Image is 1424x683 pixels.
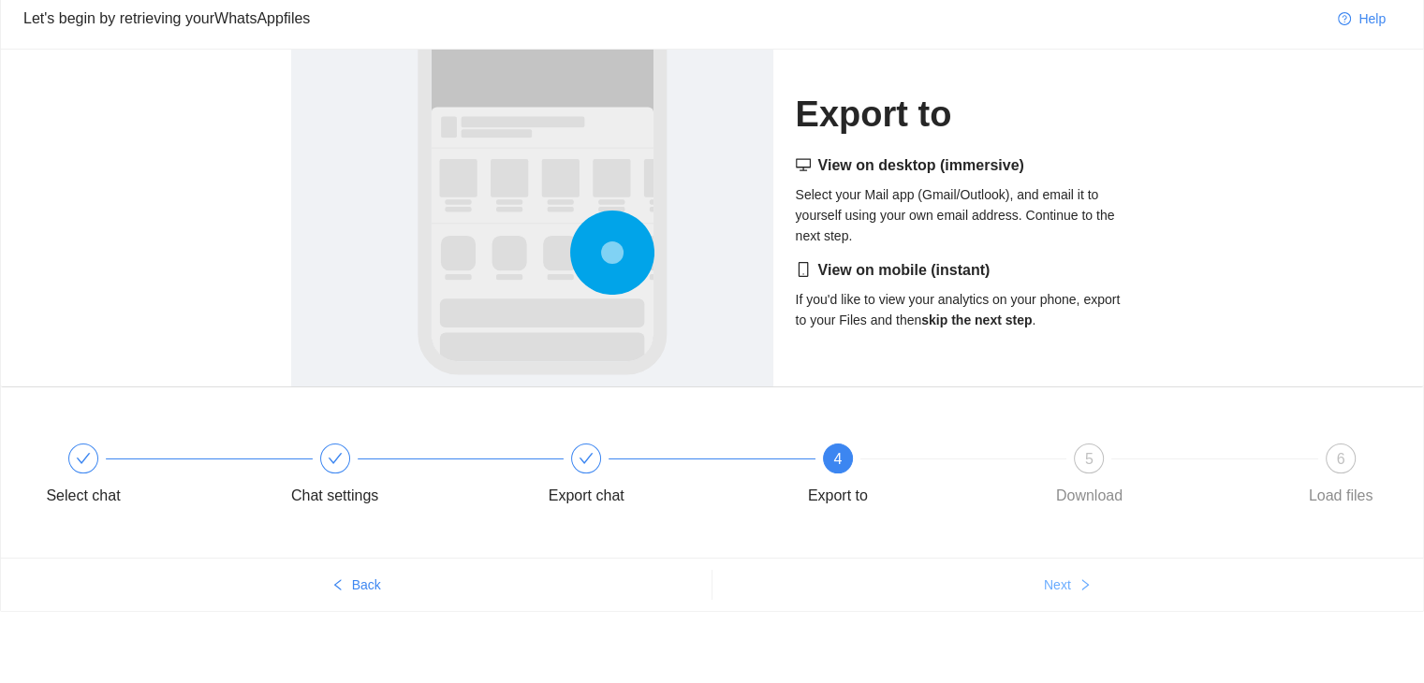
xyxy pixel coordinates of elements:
strong: skip the next step [921,312,1032,327]
button: leftBack [1,570,712,600]
h1: Export to [796,93,1134,137]
span: Help [1358,8,1386,29]
button: Nextright [712,570,1424,600]
h5: View on mobile (instant) [796,259,1134,282]
span: check [76,451,91,466]
div: Load files [1309,481,1373,511]
span: 6 [1337,451,1345,467]
span: mobile [796,262,811,277]
span: desktop [796,157,811,172]
span: left [331,578,345,593]
div: Let's begin by retrieving your WhatsApp files [23,7,1323,30]
div: Export chat [532,443,784,511]
h5: View on desktop (immersive) [796,154,1134,177]
div: Select your Mail app (Gmail/Outlook), and email it to yourself using your own email address. Cont... [796,154,1134,246]
div: Select chat [29,443,281,511]
div: 4Export to [784,443,1035,511]
button: question-circleHelp [1323,4,1401,34]
span: 4 [833,451,842,467]
div: Download [1056,481,1123,511]
span: 5 [1085,451,1094,467]
div: 6Load files [1286,443,1395,511]
div: Select chat [46,481,120,511]
div: If you'd like to view your analytics on your phone, export to your Files and then . [796,259,1134,330]
div: Export chat [549,481,624,511]
span: right [1079,578,1092,593]
span: Back [352,574,381,595]
span: check [579,451,594,466]
div: Export to [808,481,868,511]
div: Chat settings [291,481,378,511]
span: check [328,451,343,466]
span: question-circle [1338,12,1351,27]
div: 5Download [1035,443,1286,511]
span: Next [1044,574,1071,595]
div: Chat settings [281,443,533,511]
